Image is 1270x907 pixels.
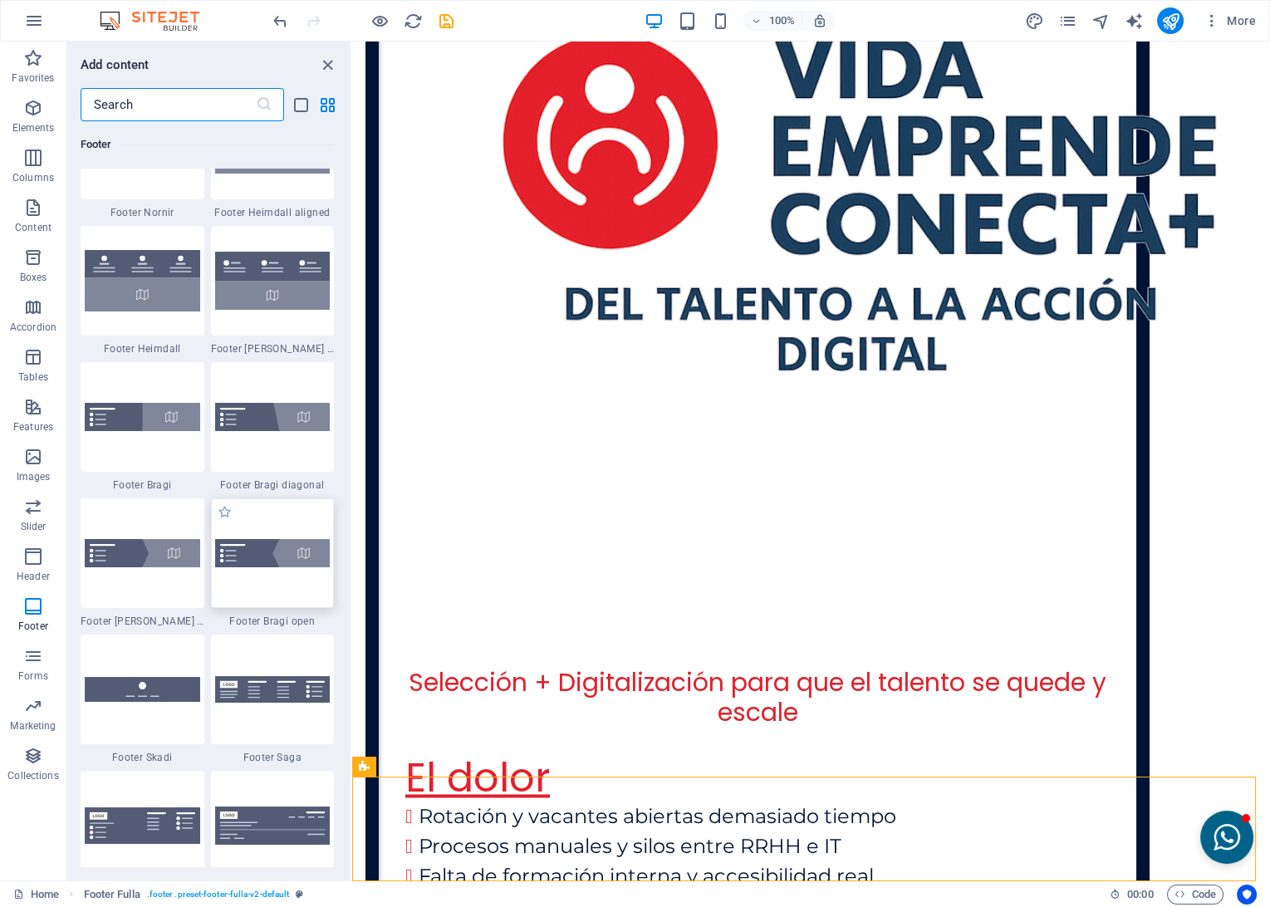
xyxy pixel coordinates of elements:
i: Design (Ctrl+Alt+Y) [1024,12,1043,31]
p: Forms [18,669,48,683]
p: Elements [12,121,55,135]
input: Search [81,88,256,121]
p: Boxes [20,271,47,284]
i: Publish [1160,12,1179,31]
button: navigator [1091,11,1111,31]
img: footer-thrud.svg [215,806,331,844]
img: footer-saga.svg [215,676,331,704]
h6: Add content [81,55,150,75]
div: Footer [PERSON_NAME] pointed [81,498,204,628]
img: footer-skadi.svg [85,677,200,701]
span: . footer .preset-footer-fulla-v2-default [147,885,290,905]
i: This element is a customizable preset [296,890,303,899]
span: Footer Bragi diagonal [211,478,335,492]
span: Footer Bragi open [211,615,335,628]
p: Accordion [10,321,56,334]
p: Collections [7,769,58,782]
button: publish [1157,7,1184,34]
button: pages [1057,11,1077,31]
button: Click here to leave preview mode and continue editing [370,11,390,31]
div: Footer Skadi [81,635,204,764]
span: Code [1174,885,1216,905]
button: 100% [743,11,802,31]
span: Footer [PERSON_NAME] left [211,342,335,355]
img: footer-heimdall.svg [85,250,200,311]
img: footer-bragi-open.svg [215,539,331,567]
i: AI Writer [1124,12,1143,31]
span: More [1204,12,1256,29]
img: footer-heimdall-left.svg [215,252,331,310]
div: Footer Bragi open [211,498,335,628]
img: footer-frigg.svg [85,807,200,844]
h6: Footer [81,135,334,154]
span: Footer Skadi [81,751,204,764]
span: Footer [PERSON_NAME] pointed [81,615,204,628]
button: Usercentrics [1237,885,1257,905]
div: Footer Bragi diagonal [211,362,335,492]
button: text_generator [1124,11,1144,31]
button: save [436,11,456,31]
img: footer-bragi-diagonal.svg [215,403,331,431]
p: Images [17,470,51,483]
p: Columns [12,171,54,184]
a: Click to cancel selection. Double-click to open Pages [13,885,59,905]
div: Footer Saga [211,635,335,764]
button: Open chat window [848,769,901,822]
i: Navigator [1091,12,1110,31]
div: Footer Heimdall [81,226,204,355]
img: footer-bragi.svg [85,403,200,431]
i: Undo: Change image (Ctrl+Z) [271,12,290,31]
h6: 100% [768,11,795,31]
span: Footer Saga [211,751,335,764]
button: grid-view [317,95,337,115]
p: Marketing [10,719,56,733]
button: Code [1167,885,1223,905]
button: list-view [291,95,311,115]
p: Features [13,420,53,434]
p: Footer [18,620,48,633]
p: Slider [21,520,47,533]
p: Favorites [12,71,54,85]
span: Footer Heimdall aligned [211,206,335,219]
div: Footer Bragi [81,362,204,492]
p: Content [15,221,51,234]
p: Tables [18,370,48,384]
button: undo [270,11,290,31]
button: close panel [317,55,337,75]
button: reload [403,11,423,31]
nav: breadcrumb [84,885,304,905]
span: : [1139,888,1141,900]
img: footer-bragi-pointed.svg [85,539,200,567]
span: 00 00 [1127,885,1153,905]
i: Pages (Ctrl+Alt+S) [1057,12,1076,31]
img: Editor Logo [96,11,220,31]
span: Footer Bragi [81,478,204,492]
span: Add to favorites [218,505,232,519]
button: design [1024,11,1044,31]
button: More [1197,7,1263,34]
div: Footer [PERSON_NAME] left [211,226,335,355]
span: Footer Nornir [81,206,204,219]
h6: Session time [1110,885,1154,905]
span: Click to select. Double-click to edit [84,885,140,905]
p: Header [17,570,50,583]
span: Footer Heimdall [81,342,204,355]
